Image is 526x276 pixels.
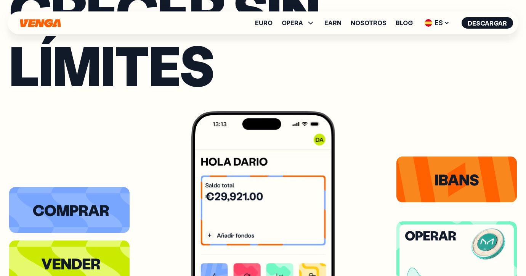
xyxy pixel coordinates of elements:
a: Euro [255,20,273,26]
img: flag-es [425,19,432,27]
svg: Inicio [19,19,62,27]
a: Earn [324,20,342,26]
span: OPERA [282,18,315,27]
a: Nosotros [351,20,386,26]
button: Descargar [462,17,513,29]
span: OPERA [282,20,303,26]
span: ES [422,17,452,29]
a: Blog [396,20,413,26]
